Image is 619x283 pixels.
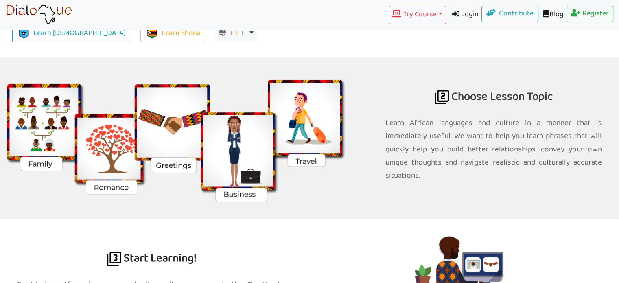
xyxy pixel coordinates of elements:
button: Try Course [389,6,446,24]
img: learn africa [107,252,121,266]
span: + [229,27,233,39]
p: Learn African languages and culture in a manner that is immediately useful. We want to help you l... [385,116,602,182]
span: + [241,27,245,39]
h2: Start Learning! [6,219,298,274]
a: Blog [538,6,567,24]
span: + [235,27,239,39]
a: Learn [DEMOGRAPHIC_DATA] [12,25,130,42]
a: Register [567,6,614,22]
a: Learn Shona [140,25,205,42]
img: africa language for business travel [435,90,449,104]
img: learn African language platform app [6,4,72,25]
img: somalia.d5236246.png [18,27,29,38]
a: Login [446,6,482,24]
h2: Choose Lesson Topic [385,57,602,112]
img: zimbabwe.93903875.png [147,27,157,38]
button: + + + [215,25,257,42]
a: Contribute [481,6,538,22]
